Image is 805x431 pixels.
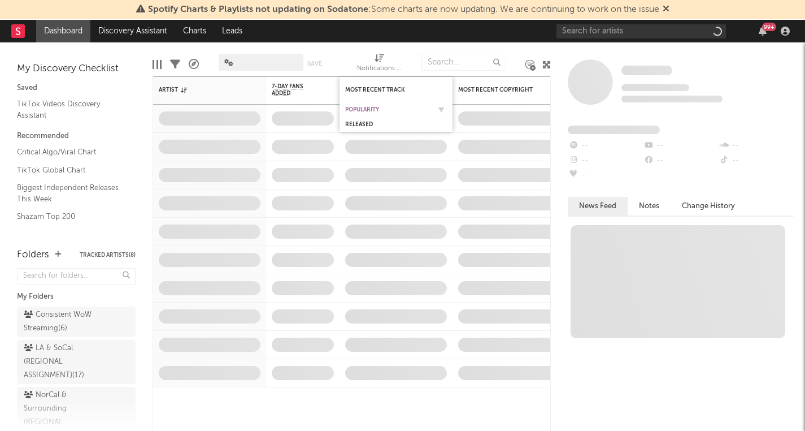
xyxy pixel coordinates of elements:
[24,308,103,335] div: Consistent WoW Streaming ( 6 )
[17,307,136,337] a: Consistent WoW Streaming(6)
[307,61,322,67] button: Save
[17,164,124,176] a: TikTok Global Chart
[17,248,49,262] div: Folders
[671,197,746,215] button: Change History
[36,20,90,42] a: Dashboard
[762,23,776,31] div: 99 +
[568,153,643,168] div: --
[643,153,718,168] div: --
[628,197,671,215] button: Notes
[719,139,794,153] div: --
[148,5,659,14] span: : Some charts are now updating. We are continuing to work on the issue
[80,252,136,258] button: Tracked Artists(8)
[17,290,136,304] div: My Folders
[357,62,402,76] div: Notifications (Artist)
[568,197,628,215] button: News Feed
[345,87,430,93] div: Most Recent Track
[214,20,250,42] a: Leads
[17,268,136,285] input: Search for folders...
[159,87,243,93] div: Artist
[621,65,672,76] a: Some Artist
[148,5,368,14] span: Spotify Charts & Playlists not updating on Sodatone
[345,121,430,128] div: Released
[621,84,689,91] span: Tracking Since: [DATE]
[436,104,447,115] button: Filter by Popularity
[719,153,794,168] div: --
[17,182,124,205] a: Biggest Independent Releases This Week
[643,139,718,153] div: --
[421,54,506,71] input: Search...
[357,48,402,81] div: Notifications (Artist)
[153,48,162,81] div: Edit Columns
[556,24,726,38] input: Search for artists
[458,87,543,93] div: Most Recent Copyright
[568,139,643,153] div: --
[17,130,136,143] div: Recommended
[621,96,723,102] span: 0 fans last week
[345,106,430,113] div: Popularity
[17,210,124,223] a: Shazam Top 200
[175,20,214,42] a: Charts
[17,62,136,76] div: My Discovery Checklist
[189,48,199,81] div: A&R Pipeline
[17,340,136,384] a: LA & SoCal (REGIONAL ASSIGNMENT}(17)
[24,342,103,382] div: LA & SoCal (REGIONAL ASSIGNMENT} ( 17 )
[17,146,124,158] a: Critical Algo/Viral Chart
[170,48,180,81] div: Filters
[17,98,124,121] a: TikTok Videos Discovery Assistant
[621,66,672,75] span: Some Artist
[568,126,660,134] span: Fans Added by Platform
[272,83,317,97] span: 7-Day Fans Added
[759,27,767,36] button: 99+
[17,81,136,95] div: Saved
[663,5,669,14] span: Dismiss
[568,168,643,183] div: --
[90,20,175,42] a: Discovery Assistant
